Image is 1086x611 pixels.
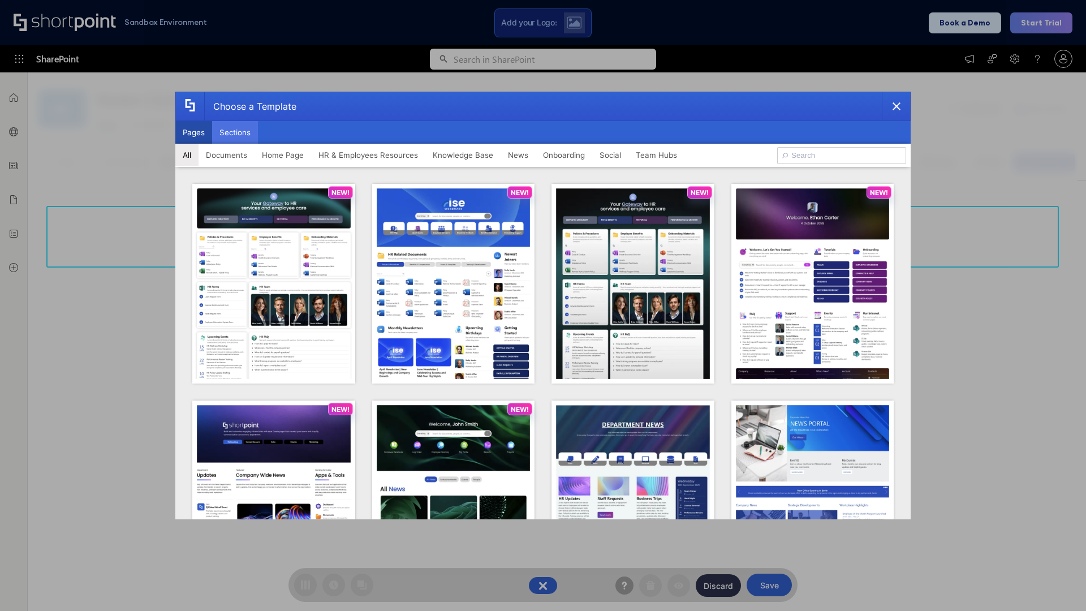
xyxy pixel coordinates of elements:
button: Knowledge Base [425,144,501,166]
p: NEW! [511,405,529,414]
button: Team Hubs [628,144,684,166]
button: Pages [175,121,212,144]
button: News [501,144,536,166]
button: Social [592,144,628,166]
div: Choose a Template [204,92,296,121]
div: template selector [175,92,911,519]
button: Onboarding [536,144,592,166]
input: Search [777,147,906,164]
p: NEW! [331,188,350,197]
p: NEW! [511,188,529,197]
button: Sections [212,121,258,144]
iframe: Chat Widget [882,480,1086,611]
button: Home Page [255,144,311,166]
p: NEW! [870,188,888,197]
button: HR & Employees Resources [311,144,425,166]
button: Documents [199,144,255,166]
p: NEW! [691,188,709,197]
button: All [175,144,199,166]
p: NEW! [331,405,350,414]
